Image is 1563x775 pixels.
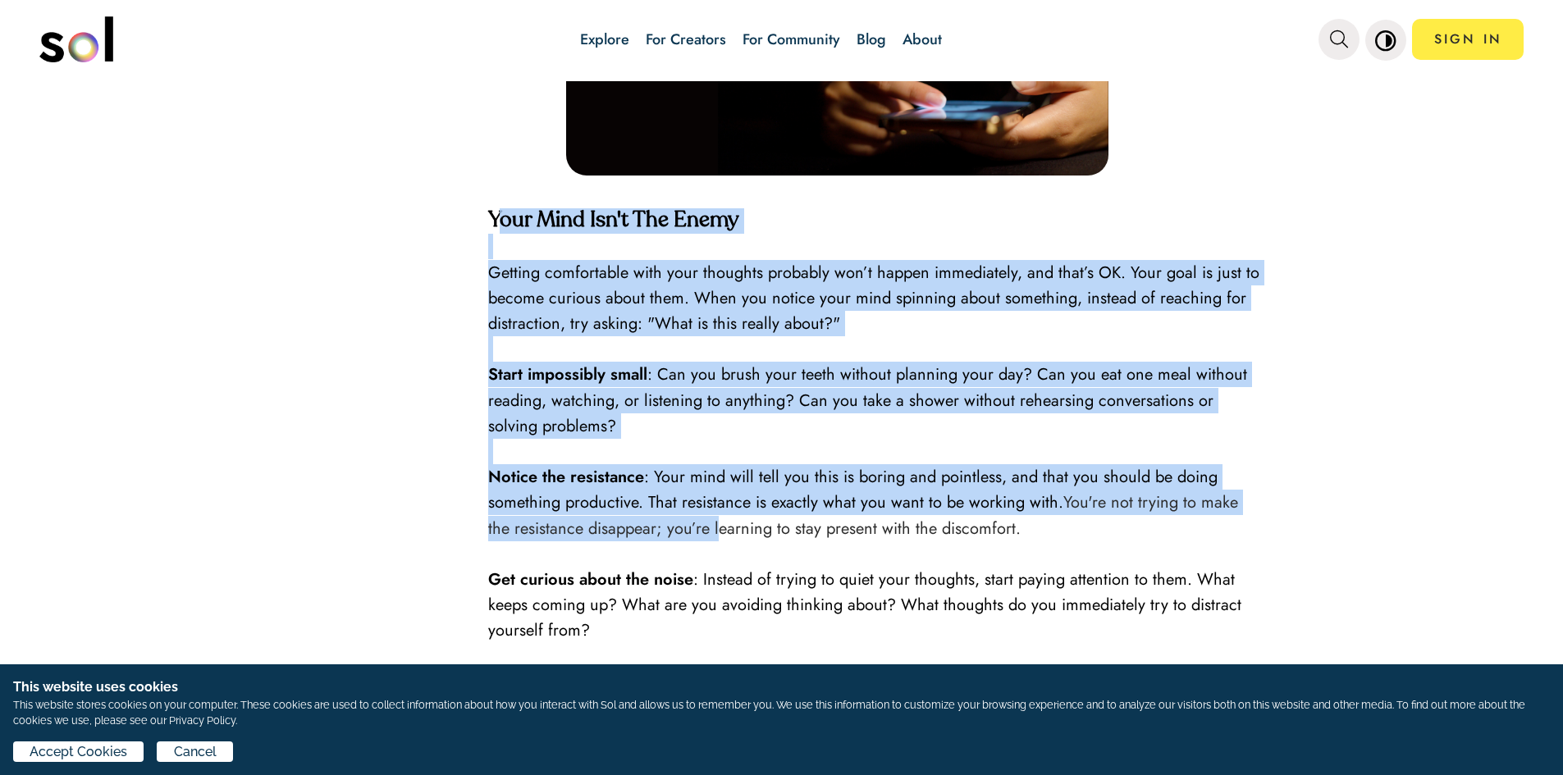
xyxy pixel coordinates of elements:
[174,742,217,762] span: Cancel
[488,362,647,386] strong: Start impossibly small
[488,465,644,489] strong: Notice the resistance
[157,741,232,762] button: Cancel
[488,210,739,231] strong: Your Mind Isn't The Enemy
[857,29,886,50] a: Blog
[903,29,942,50] a: About
[13,741,144,762] button: Accept Cookies
[488,568,1241,642] span: : Instead of trying to quiet your thoughts, start paying attention to them. What keeps coming up?...
[646,29,726,50] a: For Creators
[39,16,113,62] img: logo
[488,362,1247,437] span: : Can you brush your teeth without planning your day? Can you eat one meal without reading, watch...
[1412,19,1524,60] a: SIGN IN
[488,261,1259,335] span: Getting comfortable with your thoughts probably won’t happen immediately, and that’s OK. Your goa...
[39,11,1524,68] nav: main navigation
[13,697,1550,728] p: This website stores cookies on your computer. These cookies are used to collect information about...
[13,677,1550,697] h1: This website uses cookies
[488,465,1218,514] span: : Your mind will tell you this is boring and pointless, and that you should be doing something pr...
[743,29,840,50] a: For Community
[488,568,693,591] strong: Get curious about the noise
[30,742,127,762] span: Accept Cookies
[488,464,1264,541] p: You're not trying to make the resistance disappear; you’re learning to stay present with the disc...
[580,29,629,50] a: Explore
